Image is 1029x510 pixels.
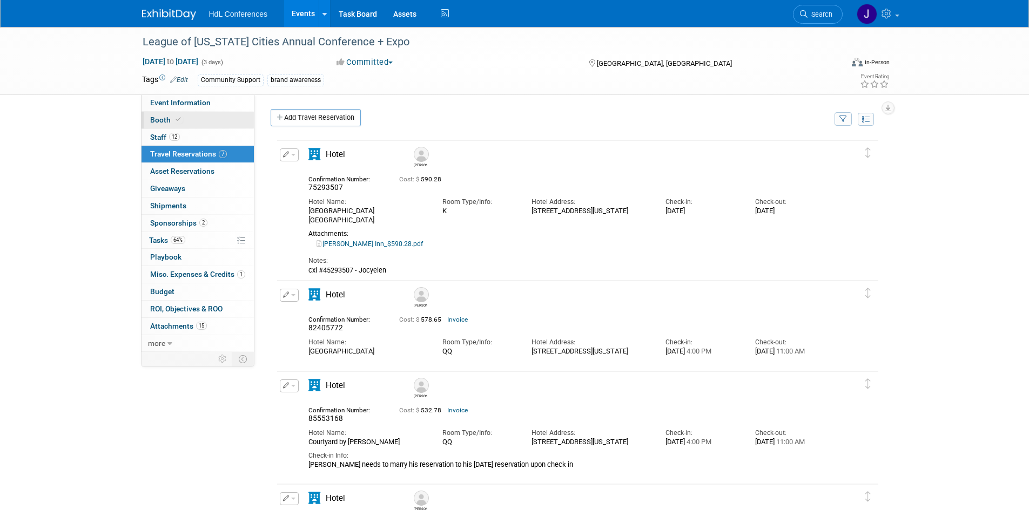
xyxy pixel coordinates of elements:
[411,287,430,308] div: Bret Harmon
[142,180,254,197] a: Giveaways
[150,133,180,141] span: Staff
[808,10,832,18] span: Search
[399,406,446,414] span: 532.78
[150,98,211,107] span: Event Information
[170,76,188,84] a: Edit
[169,133,180,141] span: 12
[150,219,207,227] span: Sponsorships
[326,493,345,503] span: Hotel
[414,491,429,506] img: Alex Terrazas
[532,338,649,347] div: Hotel Address:
[199,219,207,227] span: 2
[532,207,649,215] div: [STREET_ADDRESS][US_STATE]
[865,491,871,501] i: Click and drag to move item
[326,380,345,390] span: Hotel
[442,198,515,207] div: Room Type/Info:
[150,201,186,210] span: Shipments
[442,207,515,215] div: K
[142,74,188,86] td: Tags
[308,492,320,504] i: Hotel
[150,115,183,124] span: Booth
[308,460,829,469] div: [PERSON_NAME] needs to marry his reservation to his [DATE] reservation upon check in
[308,256,829,266] div: Notes:
[755,338,828,347] div: Check-out:
[839,116,847,123] i: Filter by Traveler
[308,323,343,332] span: 82405772
[399,175,446,183] span: 590.28
[442,438,515,446] div: QQ
[150,287,174,296] span: Budget
[196,322,207,330] span: 15
[308,230,829,238] div: Attachments:
[414,393,427,399] div: Alex Terrazas
[148,339,165,348] span: more
[865,378,871,389] i: Click and drag to move item
[142,266,254,283] a: Misc. Expenses & Credits1
[411,147,430,168] div: Barry Foster
[308,312,383,323] div: Confirmation Number:
[414,147,429,162] img: Barry Foster
[442,429,515,438] div: Room Type/Info:
[237,270,245,278] span: 1
[532,347,649,356] div: [STREET_ADDRESS][US_STATE]
[142,335,254,352] a: more
[150,253,181,261] span: Playbook
[317,240,423,248] a: [PERSON_NAME] Inn_$590.28.pdf
[200,59,223,66] span: (3 days)
[414,287,429,302] img: Bret Harmon
[665,198,738,207] div: Check-in:
[142,232,254,249] a: Tasks64%
[219,150,227,158] span: 7
[308,289,320,301] i: Hotel
[755,429,828,438] div: Check-out:
[150,184,185,193] span: Giveaways
[271,109,361,126] a: Add Travel Reservation
[665,438,738,446] div: [DATE]
[267,74,324,86] div: brand awareness
[414,302,427,308] div: Bret Harmon
[399,316,421,323] span: Cost: $
[308,403,383,414] div: Confirmation Number:
[308,183,343,192] span: 75293507
[142,215,254,232] a: Sponsorships2
[308,207,426,224] div: [GEOGRAPHIC_DATA] [GEOGRAPHIC_DATA]
[685,438,711,446] span: 4:00 PM
[139,32,826,52] div: League of [US_STATE] Cities Annual Conference + Expo
[165,57,176,66] span: to
[213,352,232,366] td: Personalize Event Tab Strip
[865,147,871,158] i: Click and drag to move item
[308,266,829,275] div: cxl #45293507 - Jocyelen
[665,429,738,438] div: Check-in:
[665,207,738,215] div: [DATE]
[308,347,426,356] div: [GEOGRAPHIC_DATA]
[209,10,267,18] span: HdL Conferences
[142,249,254,266] a: Playbook
[779,56,890,72] div: Event Format
[150,322,207,330] span: Attachments
[775,347,805,355] span: 11:00 AM
[176,117,181,123] i: Booth reservation complete
[399,406,421,414] span: Cost: $
[860,74,889,79] div: Event Rating
[399,316,446,323] span: 578.65
[755,438,828,446] div: [DATE]
[142,9,196,20] img: ExhibitDay
[308,379,320,391] i: Hotel
[142,163,254,180] a: Asset Reservations
[308,148,320,160] i: Hotel
[864,58,890,66] div: In-Person
[308,451,829,460] div: Check-in Info:
[326,149,345,159] span: Hotel
[308,414,343,423] span: 85553168
[308,198,426,207] div: Hotel Name:
[142,57,199,66] span: [DATE] [DATE]
[411,378,430,399] div: Alex Terrazas
[308,338,426,347] div: Hotel Name:
[532,198,649,207] div: Hotel Address:
[142,318,254,335] a: Attachments15
[142,94,254,111] a: Event Information
[198,74,264,86] div: Community Support
[399,175,421,183] span: Cost: $
[447,406,468,414] a: Invoice
[532,438,649,446] div: [STREET_ADDRESS][US_STATE]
